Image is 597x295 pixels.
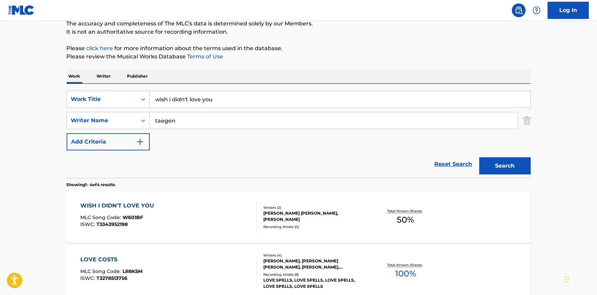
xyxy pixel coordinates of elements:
[263,258,367,270] div: [PERSON_NAME], [PERSON_NAME] [PERSON_NAME], [PERSON_NAME], [PERSON_NAME]
[96,275,127,281] span: T3278513756
[67,182,115,188] p: Showing 1 - 4 of 4 results
[71,116,133,125] div: Writer Name
[67,191,531,243] a: WISH I DIDN'T LOVE YOUMLC Song Code:W601BFISWC:T3343952198Writers (2)[PERSON_NAME] [PERSON_NAME],...
[67,20,531,28] p: The accuracy and completeness of The MLC's data is determined solely by our Members.
[67,69,82,83] p: Work
[387,208,424,214] p: Total Known Shares:
[263,272,367,277] div: Recording Artists ( 8 )
[123,268,142,274] span: LR8K5M
[512,3,526,17] a: Public Search
[395,268,416,280] span: 100 %
[431,157,476,172] a: Reset Search
[548,2,589,19] a: Log In
[80,268,123,274] span: MLC Song Code :
[186,53,223,60] a: Terms of Use
[67,133,150,150] button: Add Criteria
[515,6,523,14] img: search
[67,28,531,36] p: It is not an authoritative source for recording information.
[479,157,531,174] button: Search
[263,253,367,258] div: Writers ( 4 )
[397,214,414,226] span: 50 %
[80,256,142,264] div: LOVE COSTS
[80,214,123,220] span: MLC Song Code :
[125,69,150,83] p: Publisher
[263,277,367,290] div: LOVE SPELLS, LOVE SPELLS, LOVE SPELLS, LOVE SPELLS, LOVE SPELLS
[80,202,158,210] div: WISH I DIDN'T LOVE YOU
[263,205,367,210] div: Writers ( 2 )
[136,138,144,146] img: 9d2ae6d4665cec9f34b9.svg
[8,5,35,15] img: MLC Logo
[263,210,367,223] div: [PERSON_NAME] [PERSON_NAME], [PERSON_NAME]
[387,262,424,268] p: Total Known Shares:
[263,224,367,229] div: Recording Artists ( 0 )
[71,95,133,103] div: Work Title
[95,69,113,83] p: Writer
[67,91,531,178] form: Search Form
[563,262,597,295] div: Chat-Widget
[80,221,96,227] span: ISWC :
[565,269,569,290] div: Ziehen
[80,275,96,281] span: ISWC :
[123,214,143,220] span: W601BF
[87,45,113,52] a: click here
[96,221,128,227] span: T3343952198
[67,44,531,53] p: Please for more information about the terms used in the database.
[563,262,597,295] iframe: Chat Widget
[67,53,531,61] p: Please review the Musical Works Database
[532,6,541,14] img: help
[523,112,531,129] img: Delete Criterion
[530,3,543,17] div: Help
